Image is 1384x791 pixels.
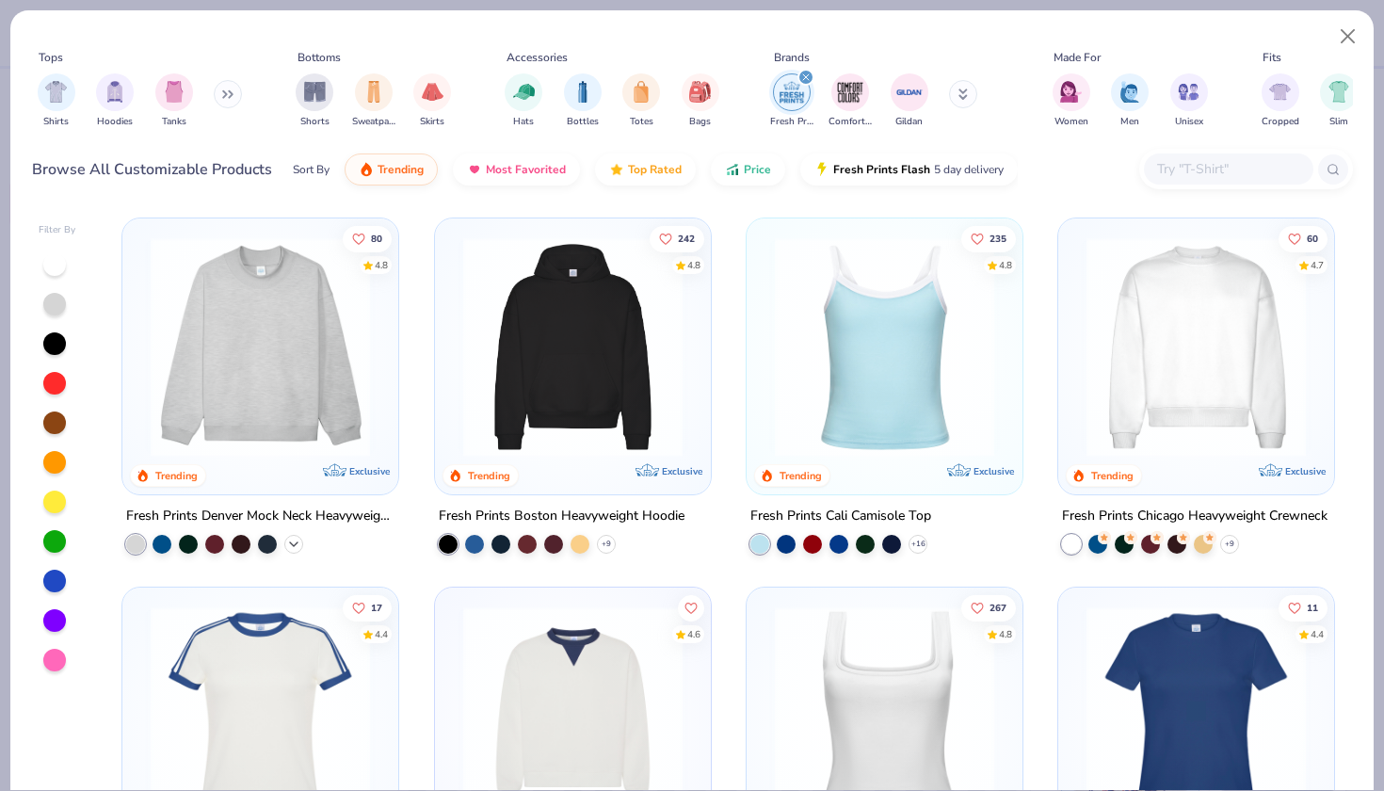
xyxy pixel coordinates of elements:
img: Shirts Image [45,81,67,103]
span: Bottles [567,115,599,129]
div: filter for Slim [1320,73,1358,129]
img: Women Image [1060,81,1082,103]
span: Cropped [1262,115,1299,129]
div: filter for Skirts [413,73,451,129]
span: Totes [630,115,653,129]
button: Top Rated [595,153,696,186]
button: Price [711,153,785,186]
img: Skirts Image [422,81,443,103]
span: Top Rated [628,162,682,177]
img: TopRated.gif [609,162,624,177]
img: Totes Image [631,81,652,103]
button: Most Favorited [453,153,580,186]
div: Tops [39,49,63,66]
button: filter button [622,73,660,129]
span: + 9 [602,539,611,550]
div: filter for Hoodies [96,73,134,129]
button: filter button [1170,73,1208,129]
button: filter button [1111,73,1149,129]
div: 4.6 [686,628,700,642]
button: filter button [1320,73,1358,129]
div: Bottoms [298,49,341,66]
div: filter for Cropped [1262,73,1299,129]
div: filter for Tanks [155,73,193,129]
span: 80 [371,234,382,243]
button: filter button [296,73,333,129]
img: Comfort Colors Image [836,78,864,106]
span: Exclusive [974,465,1014,477]
img: 1358499d-a160-429c-9f1e-ad7a3dc244c9 [1077,237,1315,457]
img: Fresh Prints Image [778,78,806,106]
span: Exclusive [1285,465,1326,477]
button: filter button [352,73,395,129]
span: 5 day delivery [934,159,1004,181]
div: Browse All Customizable Products [32,158,272,181]
img: Unisex Image [1178,81,1199,103]
button: Like [343,595,392,621]
button: filter button [96,73,134,129]
div: filter for Comfort Colors [829,73,872,129]
span: Bags [689,115,711,129]
span: 267 [990,604,1006,613]
button: filter button [682,73,719,129]
img: Tanks Image [164,81,185,103]
div: Fresh Prints Denver Mock Neck Heavyweight Sweatshirt [126,505,394,528]
span: Men [1120,115,1139,129]
div: filter for Shirts [38,73,75,129]
div: filter for Hats [505,73,542,129]
button: filter button [38,73,75,129]
div: 4.4 [1311,628,1324,642]
div: Made For [1054,49,1101,66]
img: f5d85501-0dbb-4ee4-b115-c08fa3845d83 [141,237,379,457]
button: filter button [564,73,602,129]
span: 235 [990,234,1006,243]
img: 91acfc32-fd48-4d6b-bdad-a4c1a30ac3fc [454,237,692,457]
button: Like [1279,595,1328,621]
img: a25d9891-da96-49f3-a35e-76288174bf3a [765,237,1004,457]
button: Like [343,225,392,251]
div: Accessories [507,49,568,66]
img: most_fav.gif [467,162,482,177]
span: Hats [513,115,534,129]
div: filter for Bags [682,73,719,129]
span: Fresh Prints Flash [833,162,930,177]
div: filter for Sweatpants [352,73,395,129]
span: 242 [677,234,694,243]
button: filter button [505,73,542,129]
span: Trending [378,162,424,177]
img: trending.gif [359,162,374,177]
button: Fresh Prints Flash5 day delivery [800,153,1018,186]
button: filter button [891,73,928,129]
img: Men Image [1119,81,1140,103]
span: Gildan [895,115,923,129]
span: Shirts [43,115,69,129]
button: Like [961,225,1016,251]
img: Cropped Image [1269,81,1291,103]
span: 17 [371,604,382,613]
span: + 9 [1225,539,1234,550]
img: Bags Image [689,81,710,103]
span: + 16 [910,539,925,550]
div: filter for Bottles [564,73,602,129]
button: Close [1330,19,1366,55]
img: Hoodies Image [105,81,125,103]
span: Fresh Prints [770,115,813,129]
button: Like [677,595,703,621]
div: Fresh Prints Chicago Heavyweight Crewneck [1062,505,1328,528]
div: 4.8 [999,628,1012,642]
img: Gildan Image [895,78,924,106]
div: Sort By [293,161,330,178]
div: filter for Shorts [296,73,333,129]
span: Tanks [162,115,186,129]
div: filter for Women [1053,73,1090,129]
img: Sweatpants Image [363,81,384,103]
div: Filter By [39,223,76,237]
div: filter for Unisex [1170,73,1208,129]
span: Sweatpants [352,115,395,129]
button: Like [1279,225,1328,251]
button: filter button [413,73,451,129]
span: Women [1054,115,1088,129]
span: 60 [1307,234,1318,243]
div: 4.7 [1311,258,1324,272]
button: Trending [345,153,438,186]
